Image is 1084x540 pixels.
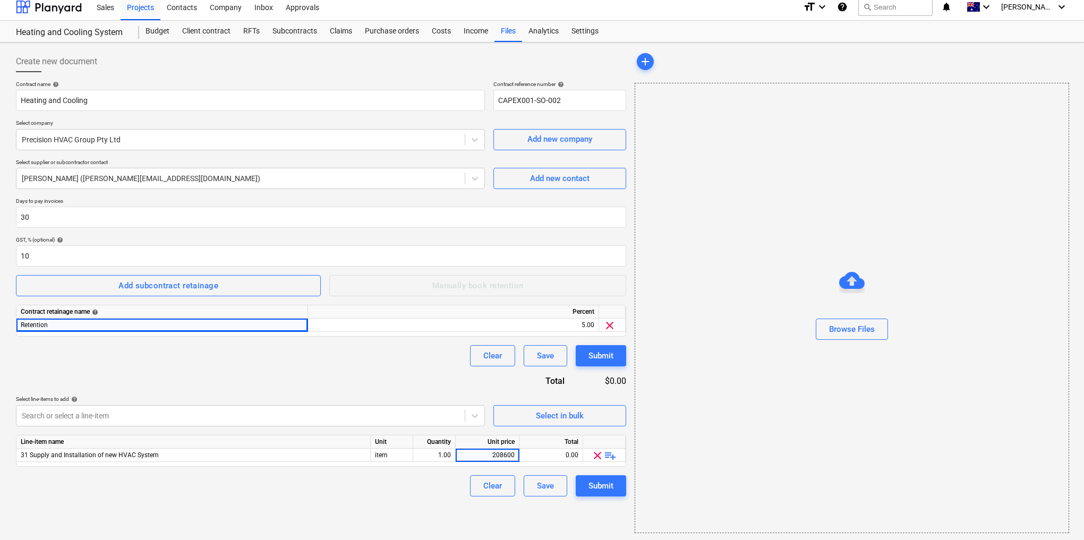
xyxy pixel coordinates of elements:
[493,90,626,111] input: Reference number
[483,349,502,363] div: Clear
[576,345,626,366] button: Submit
[16,245,626,267] input: GST, %
[16,55,97,68] span: Create new document
[16,90,485,111] input: Document name
[576,475,626,496] button: Submit
[803,1,816,13] i: format_size
[266,21,323,42] a: Subcontracts
[635,83,1069,533] div: Browse Files
[425,21,457,42] a: Costs
[312,319,594,332] div: 5.00
[413,435,456,449] div: Quantity
[603,319,616,332] span: clear
[483,479,502,493] div: Clear
[50,81,59,88] span: help
[16,275,321,296] button: Add subcontract retainage
[1055,1,1068,13] i: keyboard_arrow_down
[16,198,626,207] p: Days to pay invoices
[323,21,359,42] a: Claims
[941,1,952,13] i: notifications
[522,21,565,42] a: Analytics
[139,21,176,42] a: Budget
[556,81,564,88] span: help
[816,319,888,340] button: Browse Files
[592,449,604,462] span: clear
[493,81,626,88] div: Contract reference number
[118,279,218,293] div: Add subcontract retainage
[816,1,829,13] i: keyboard_arrow_down
[494,21,522,42] a: Files
[16,81,485,88] div: Contract name
[470,475,515,496] button: Clear
[16,207,626,228] input: Days to pay invoices
[55,237,63,243] span: help
[176,21,237,42] a: Client contract
[536,409,584,423] div: Select in bulk
[16,159,485,168] p: Select supplier or subcontractor contact
[90,309,98,315] span: help
[537,479,554,493] div: Save
[359,21,425,42] a: Purchase orders
[457,21,494,42] a: Income
[16,435,371,449] div: Line-item name
[837,1,848,13] i: Knowledge base
[588,349,613,363] div: Submit
[21,305,303,319] div: Contract retainage name
[237,21,266,42] a: RFTs
[470,345,515,366] button: Clear
[530,172,590,185] div: Add new contact
[456,435,519,449] div: Unit price
[21,451,159,459] span: 31 Supply and Installation of new HVAC System
[16,119,485,128] p: Select company
[527,132,592,146] div: Add new company
[519,435,583,449] div: Total
[565,21,605,42] a: Settings
[16,396,485,402] div: Select line-items to add
[1031,489,1084,540] iframe: Chat Widget
[582,375,626,387] div: $0.00
[371,435,413,449] div: Unit
[16,319,308,332] div: Retention
[417,449,451,462] div: 1.00
[488,375,582,387] div: Total
[1001,3,1054,11] span: [PERSON_NAME]
[524,449,578,462] div: 0.00
[829,322,875,336] div: Browse Files
[537,349,554,363] div: Save
[308,305,599,319] div: Percent
[493,168,626,189] button: Add new contact
[16,27,126,38] div: Heating and Cooling System
[863,3,872,11] span: search
[588,479,613,493] div: Submit
[524,345,567,366] button: Save
[371,449,413,462] div: item
[493,129,626,150] button: Add new company
[980,1,993,13] i: keyboard_arrow_down
[604,449,617,462] span: playlist_add
[69,396,78,402] span: help
[639,55,652,68] span: add
[493,405,626,426] button: Select in bulk
[524,475,567,496] button: Save
[16,236,626,243] div: GST, % (optional)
